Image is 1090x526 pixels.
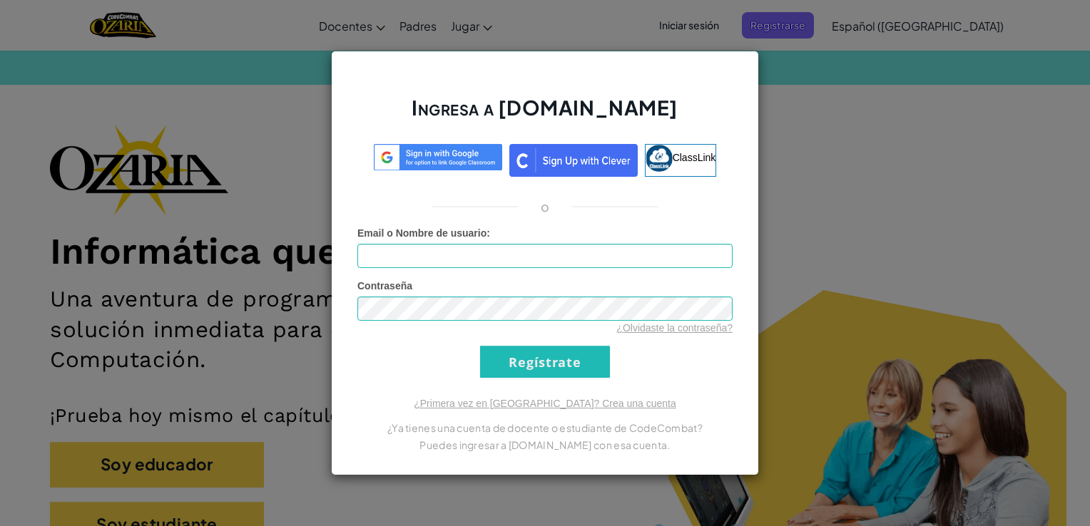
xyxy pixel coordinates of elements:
a: ¿Olvidaste la contraseña? [616,322,733,334]
span: Email o Nombre de usuario [357,227,487,239]
span: Contraseña [357,280,412,292]
img: log-in-google-sso.svg [374,144,502,170]
img: clever_sso_button@2x.png [509,144,638,177]
p: Puedes ingresar a [DOMAIN_NAME] con esa cuenta. [357,436,733,453]
label: : [357,226,490,240]
a: ¿Primera vez en [GEOGRAPHIC_DATA]? Crea una cuenta [414,398,676,409]
p: o [541,198,549,215]
p: ¿Ya tienes una cuenta de docente o estudiante de CodeCombat? [357,419,733,436]
span: ClassLink [673,152,716,163]
h2: Ingresa a [DOMAIN_NAME] [357,94,733,135]
input: Regístrate [480,346,610,378]
img: classlink-logo-small.png [646,145,673,172]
